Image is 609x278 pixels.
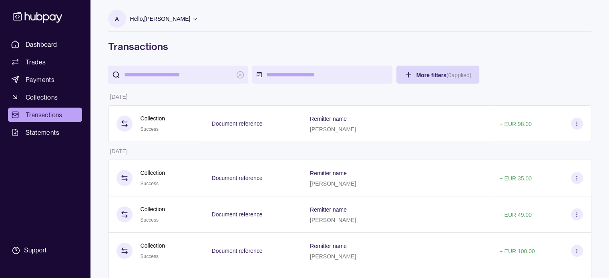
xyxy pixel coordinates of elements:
[310,180,356,187] p: [PERSON_NAME]
[310,253,356,260] p: [PERSON_NAME]
[110,94,128,100] p: [DATE]
[141,168,165,177] p: Collection
[310,126,356,132] p: [PERSON_NAME]
[141,254,159,259] span: Success
[141,241,165,250] p: Collection
[124,66,232,84] input: search
[8,108,82,122] a: Transactions
[446,72,471,78] p: ( 0 applied)
[8,90,82,104] a: Collections
[212,211,263,218] p: Document reference
[141,181,159,186] span: Success
[212,248,263,254] p: Document reference
[130,14,191,23] p: Hello, [PERSON_NAME]
[310,217,356,223] p: [PERSON_NAME]
[212,175,263,181] p: Document reference
[26,110,62,120] span: Transactions
[212,120,263,127] p: Document reference
[396,66,480,84] button: More filters(0applied)
[8,125,82,140] a: Statements
[115,14,119,23] p: A
[8,55,82,69] a: Trades
[8,37,82,52] a: Dashboard
[26,57,46,67] span: Trades
[499,212,532,218] p: + EUR 49.00
[26,128,59,137] span: Statements
[24,246,46,255] div: Support
[499,175,532,182] p: + EUR 35.00
[310,170,347,176] p: Remitter name
[141,205,165,214] p: Collection
[310,243,347,249] p: Remitter name
[26,40,57,49] span: Dashboard
[26,75,54,84] span: Payments
[110,148,128,154] p: [DATE]
[499,121,532,127] p: + EUR 98.00
[8,242,82,259] a: Support
[141,217,159,223] span: Success
[141,114,165,123] p: Collection
[8,72,82,87] a: Payments
[310,206,347,213] p: Remitter name
[310,116,347,122] p: Remitter name
[26,92,58,102] span: Collections
[141,126,159,132] span: Success
[416,72,472,78] span: More filters
[108,40,591,53] h1: Transactions
[499,248,535,254] p: + EUR 100.00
